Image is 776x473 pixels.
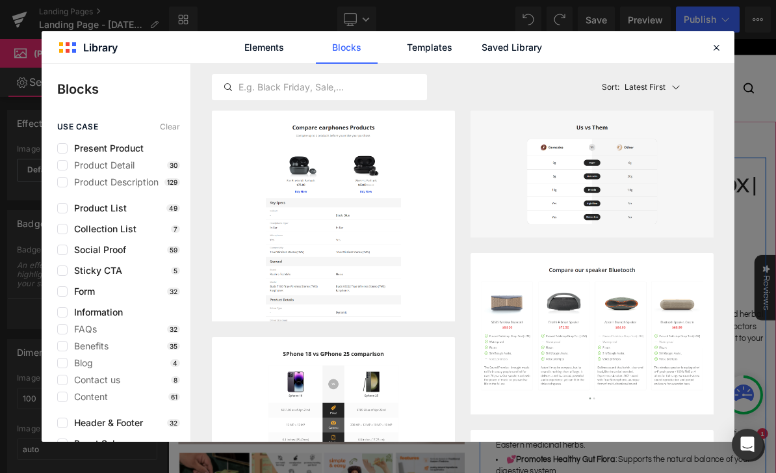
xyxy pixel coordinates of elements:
[167,325,180,333] p: 32
[443,156,575,167] strong: Hurry up! Only 10 left in stock
[602,83,619,92] span: Sort:
[424,411,773,422] h4: Key Benefits:
[68,177,159,187] span: Product Description
[68,265,122,276] span: Sticky CTA
[213,79,426,95] input: E.g. Black Friday, Sale,...
[167,342,180,350] p: 35
[316,31,378,64] a: Blocks
[168,393,180,401] p: 61
[170,47,231,80] a: ILUNA
[170,359,180,367] p: 4
[68,375,120,385] span: Contact us
[68,307,123,318] span: Information
[471,111,714,237] img: image
[372,107,415,126] span: Product
[68,324,97,334] span: FAQs
[423,47,496,80] a: Science
[57,122,98,131] span: use case
[424,176,773,235] a: Phew | All Natural Detox | Cleanse
[471,253,714,414] img: image
[68,392,108,402] span: Content
[424,435,773,466] li: 🥦 : Provides natural support for regularity without harsh effects.
[26,49,128,79] img: Modern Herbs
[450,437,570,448] strong: Gentle Constipation Relief
[481,31,543,64] a: Saved Library
[212,111,455,355] img: image
[420,154,446,173] span: Row
[732,429,763,460] div: Open Intercom Messenger
[167,161,180,169] p: 30
[446,154,463,173] a: Expand / Collapse
[166,204,180,212] p: 49
[68,286,95,297] span: Form
[68,203,127,213] span: Product List
[68,245,126,255] span: Social Proof
[136,40,650,87] div: Primary
[68,160,135,170] span: Product Detail
[287,47,423,80] a: The Detox Bundle
[233,31,295,64] a: Elements
[160,122,180,131] span: Clear
[231,47,287,80] a: Phew
[68,418,143,428] span: Header & Footer
[415,107,432,126] a: Expand / Collapse
[625,81,666,93] p: Latest First
[40,10,79,29] span: Rewards
[398,31,460,64] a: Templates
[545,47,617,80] a: Contact
[171,267,180,275] p: 5
[57,79,190,99] p: Blocks
[167,419,180,427] p: 32
[496,47,544,80] a: FAQ
[68,358,93,368] span: Blog
[597,64,714,111] button: Latest FirstSort:Latest First
[167,246,180,254] p: 59
[68,143,144,154] span: Present Product
[504,245,560,261] p: 915 reviews
[171,376,180,384] p: 8
[68,439,125,449] span: Boost Sales
[424,288,500,328] span: $24.99
[167,288,180,295] p: 32
[424,349,773,411] p: Experience gentle yet effective relief with Phew, our expertly crafted herbal formula designed to...
[171,225,180,233] p: 7
[68,224,136,234] span: Collection List
[68,341,109,351] span: Benefits
[164,178,180,186] p: 129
